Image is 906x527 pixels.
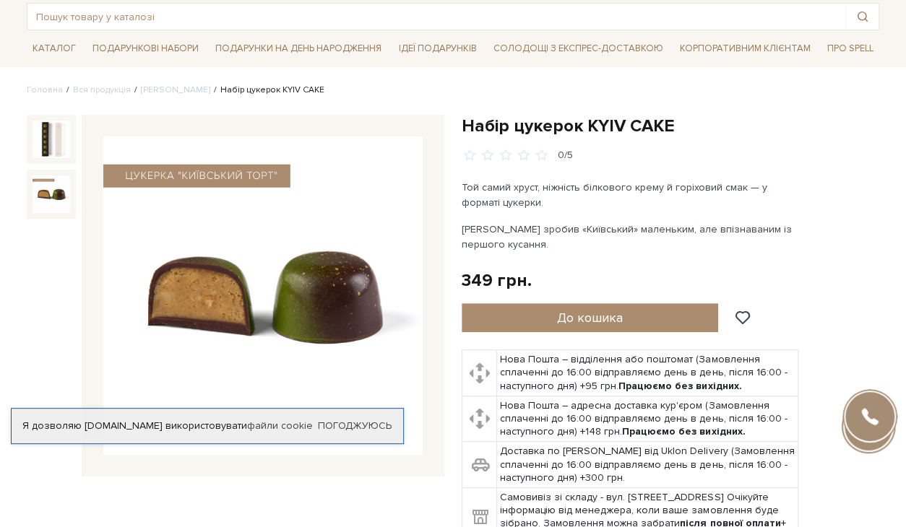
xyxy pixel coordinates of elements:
[462,115,879,137] h1: Набір цукерок KYIV CAKE
[462,303,718,332] button: До кошика
[462,180,801,210] p: Той самий хруст, ніжність білкового крему й горіховий смак — у форматі цукерки.
[87,38,204,60] span: Подарункові набори
[103,136,423,456] img: Набір цукерок KYIV CAKE
[821,38,879,60] span: Про Spell
[674,36,816,61] a: Корпоративним клієнтам
[318,419,392,432] a: Погоджуюсь
[845,4,879,30] button: Пошук товару у каталозі
[33,175,70,213] img: Набір цукерок KYIV CAKE
[558,149,573,162] div: 0/5
[27,38,82,60] span: Каталог
[622,425,745,437] b: Працюємо без вихідних.
[33,121,70,158] img: Набір цукерок KYIV CAKE
[618,380,741,392] b: Працюємо без вихідних.
[247,419,313,432] a: файли cookie
[210,84,324,97] li: Набір цукерок KYIV CAKE
[73,84,131,95] a: Вся продукція
[497,350,798,396] td: Нова Пошта – відділення або поштомат (Замовлення сплаченні до 16:00 відправляємо день в день, піс...
[488,36,669,61] a: Солодощі з експрес-доставкою
[462,269,532,292] div: 349 грн.
[497,396,798,442] td: Нова Пошта – адресна доставка кур'єром (Замовлення сплаченні до 16:00 відправляємо день в день, п...
[27,4,845,30] input: Пошук товару у каталозі
[462,222,801,252] p: [PERSON_NAME] зробив «Київський» маленьким, але впізнаваним із першого кусання.
[557,310,623,326] span: До кошика
[497,442,798,488] td: Доставка по [PERSON_NAME] від Uklon Delivery (Замовлення сплаченні до 16:00 відправляємо день в д...
[392,38,482,60] span: Ідеї подарунків
[12,419,403,432] div: Я дозволяю [DOMAIN_NAME] використовувати
[210,38,387,60] span: Подарунки на День народження
[141,84,210,95] a: [PERSON_NAME]
[27,84,63,95] a: Головна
